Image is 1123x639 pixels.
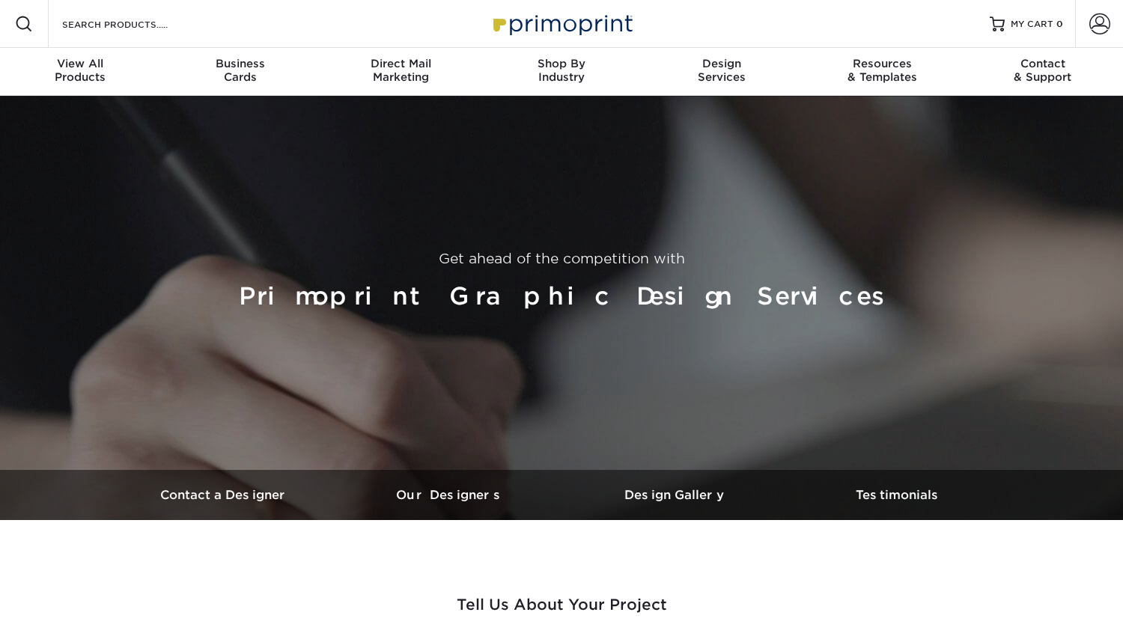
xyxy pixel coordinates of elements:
[160,48,320,96] a: BusinessCards
[642,57,802,70] span: Design
[963,57,1123,84] div: & Support
[321,57,481,84] div: Marketing
[642,48,802,96] a: DesignServices
[481,48,642,96] a: Shop ByIndustry
[1056,19,1063,29] span: 0
[112,470,337,520] a: Contact a Designer
[118,275,1005,317] h1: Primoprint Graphic Design Services
[61,15,207,33] input: SEARCH PRODUCTS.....
[786,470,1011,520] a: Testimonials
[321,57,481,70] span: Direct Mail
[160,57,320,70] span: Business
[321,48,481,96] a: Direct MailMarketing
[481,57,642,84] div: Industry
[225,592,898,630] h2: Tell Us About Your Project
[561,470,786,520] a: Design Gallery
[118,248,1005,269] p: Get ahead of the competition with
[481,57,642,70] span: Shop By
[802,48,962,96] a: Resources& Templates
[642,57,802,84] div: Services
[802,57,962,84] div: & Templates
[160,57,320,84] div: Cards
[963,57,1123,70] span: Contact
[337,488,561,502] h3: Our Designers
[561,488,786,502] h3: Design Gallery
[112,488,337,502] h3: Contact a Designer
[802,57,962,70] span: Resources
[337,470,561,520] a: Our Designers
[963,48,1123,96] a: Contact& Support
[487,7,636,40] img: Primoprint
[786,488,1011,502] h3: Testimonials
[1011,18,1053,31] span: MY CART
